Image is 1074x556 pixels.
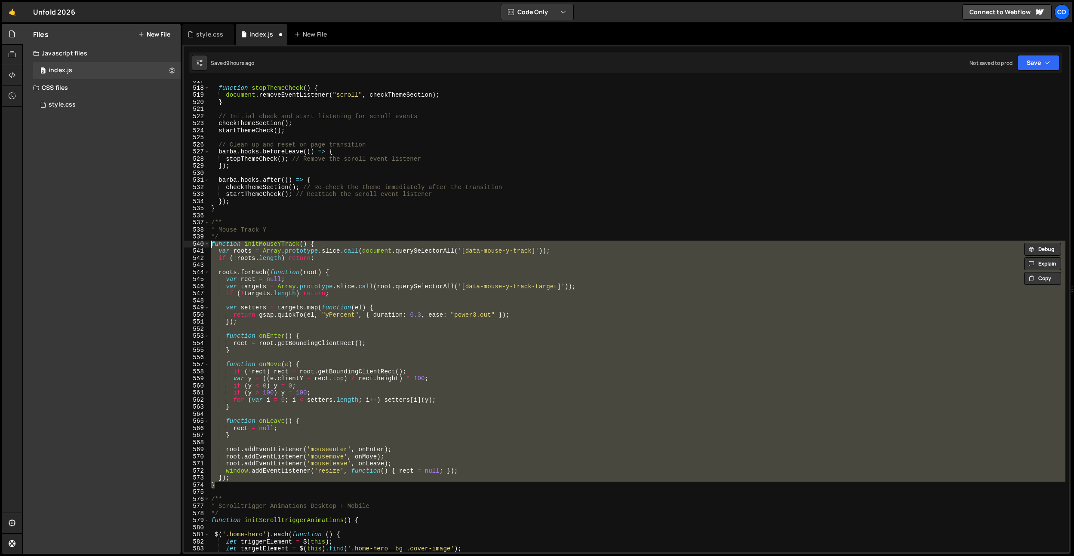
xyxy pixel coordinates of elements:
div: 577 [184,503,209,510]
div: 523 [184,120,209,127]
a: Connect to Webflow [962,4,1052,20]
button: Debug [1024,243,1061,256]
div: 551 [184,318,209,326]
div: 568 [184,439,209,446]
div: Saved [211,59,255,67]
div: New File [294,30,330,39]
div: 574 [184,482,209,489]
a: Co [1054,4,1070,20]
div: 567 [184,432,209,439]
div: style.css [49,101,76,109]
div: 533 [184,191,209,198]
div: 544 [184,269,209,276]
div: 562 [184,397,209,404]
div: 535 [184,205,209,212]
button: Save [1018,55,1059,70]
div: 526 [184,141,209,149]
div: 520 [184,99,209,106]
div: 575 [184,489,209,496]
button: Code Only [501,4,573,20]
div: 527 [184,148,209,156]
div: 531 [184,177,209,184]
div: 528 [184,156,209,163]
div: 546 [184,283,209,290]
div: 529 [184,162,209,170]
div: 548 [184,297,209,305]
div: 576 [184,496,209,503]
div: 573 [184,474,209,482]
div: 556 [184,354,209,361]
div: 9 hours ago [226,59,255,67]
button: Copy [1024,272,1061,285]
div: 572 [184,467,209,475]
div: 553 [184,333,209,340]
div: 565 [184,418,209,425]
div: 581 [184,531,209,538]
div: 541 [184,247,209,255]
div: 530 [184,170,209,177]
div: 532 [184,184,209,191]
div: 564 [184,411,209,418]
div: 540 [184,241,209,248]
div: 518 [184,85,209,92]
div: 545 [184,276,209,283]
div: 536 [184,212,209,220]
div: 17293/47925.css [33,96,181,113]
div: 566 [184,425,209,432]
div: style.css [196,30,223,39]
div: 570 [184,453,209,461]
div: 525 [184,134,209,141]
div: 521 [184,106,209,113]
div: 571 [184,460,209,467]
div: 554 [184,340,209,347]
div: 17293/47924.js [33,62,181,79]
div: 519 [184,92,209,99]
div: 583 [184,545,209,553]
div: 537 [184,219,209,226]
div: 561 [184,389,209,397]
h2: Files [33,30,49,39]
div: 538 [184,226,209,234]
button: Explain [1024,257,1061,270]
div: 542 [184,255,209,262]
div: 547 [184,290,209,297]
div: Javascript files [23,45,181,62]
div: 582 [184,538,209,546]
div: 579 [184,517,209,524]
div: 534 [184,198,209,205]
div: 580 [184,524,209,532]
div: index.js [49,67,72,74]
div: 557 [184,361,209,368]
div: index.js [249,30,273,39]
div: 517 [184,77,209,85]
div: 549 [184,304,209,312]
div: 539 [184,233,209,241]
button: New File [138,31,170,38]
div: 524 [184,127,209,134]
div: 560 [184,382,209,390]
div: 563 [184,403,209,411]
div: 559 [184,375,209,382]
div: 552 [184,326,209,333]
div: 555 [184,347,209,354]
div: 550 [184,312,209,319]
div: 569 [184,446,209,453]
div: Not saved to prod [969,59,1012,67]
div: 578 [184,510,209,517]
div: 522 [184,113,209,120]
a: 🤙 [2,2,23,22]
div: 558 [184,368,209,376]
span: 0 [40,68,46,75]
div: 543 [184,262,209,269]
div: Unfold 2026 [33,7,75,17]
div: CSS files [23,79,181,96]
